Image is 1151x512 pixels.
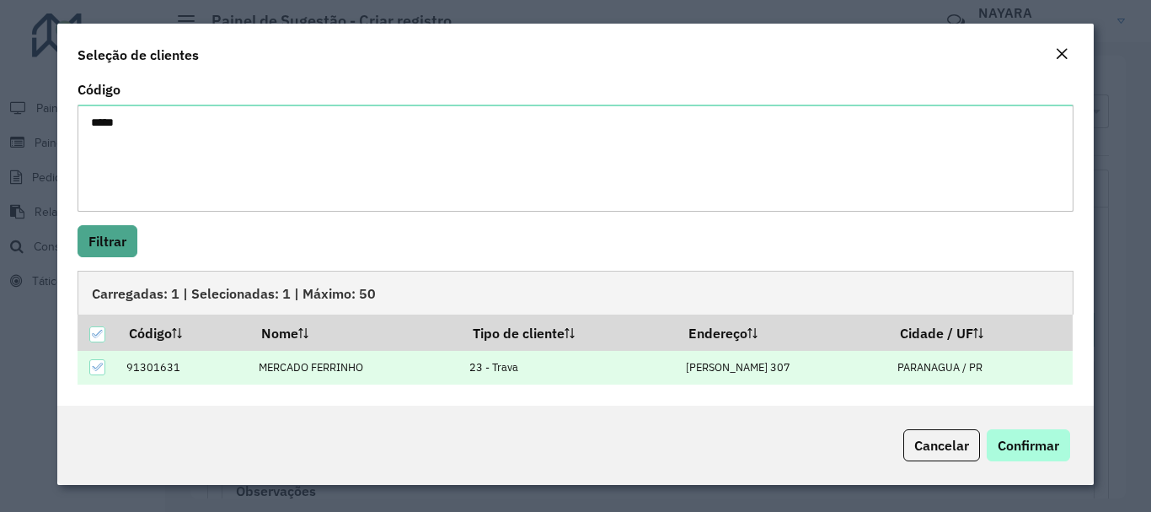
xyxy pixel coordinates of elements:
em: Fechar [1055,47,1068,61]
th: Código [118,315,249,350]
th: Endereço [677,315,889,350]
td: MERCADO FERRINHO [249,351,461,385]
button: Filtrar [78,225,137,257]
td: 23 - Trava [461,351,677,385]
th: Nome [249,315,461,350]
th: Tipo de cliente [461,315,677,350]
td: [PERSON_NAME] 307 [677,351,889,385]
h4: Seleção de clientes [78,45,199,65]
span: Cancelar [914,437,969,454]
span: Confirmar [998,437,1059,454]
div: Carregadas: 1 | Selecionadas: 1 | Máximo: 50 [78,271,1073,315]
button: Close [1050,44,1073,66]
button: Confirmar [987,429,1070,461]
button: Cancelar [903,429,980,461]
th: Cidade / UF [888,315,1073,350]
td: PARANAGUA / PR [888,351,1073,385]
label: Código [78,79,120,100]
td: 91301631 [118,351,249,385]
